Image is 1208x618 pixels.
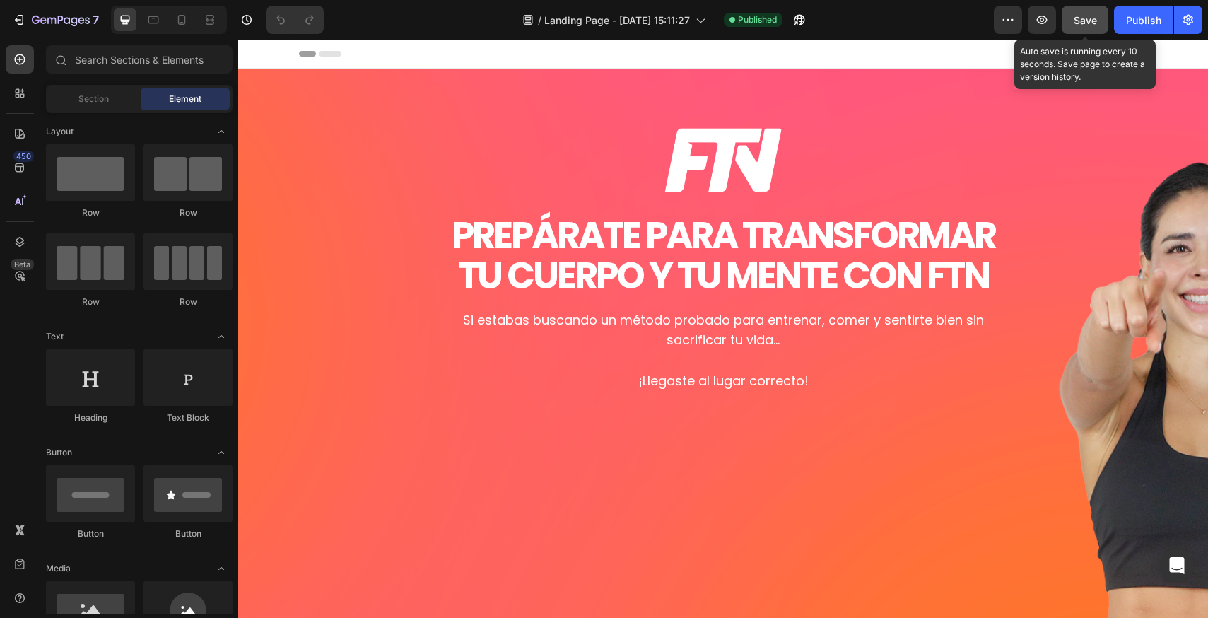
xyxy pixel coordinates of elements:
[78,93,109,105] span: Section
[46,45,233,74] input: Search Sections & Elements
[46,527,135,540] div: Button
[202,175,768,256] h1: PREPÁRATE PARA TRANSFORMAR TU CUERPO Y TU MENTE CON FTN
[46,125,74,138] span: Layout
[210,441,233,464] span: Toggle open
[143,206,233,219] div: Row
[143,527,233,540] div: Button
[210,120,233,143] span: Toggle open
[143,296,233,308] div: Row
[1074,14,1097,26] span: Save
[538,13,541,28] span: /
[1160,549,1194,583] div: Open Intercom Messenger
[1062,6,1108,34] button: Save
[46,296,135,308] div: Row
[238,40,1208,618] iframe: Design area
[287,373,683,596] iframe: Video FTN
[13,151,34,162] div: 450
[169,93,201,105] span: Element
[46,412,135,424] div: Heading
[210,325,233,348] span: Toggle open
[11,259,34,270] div: Beta
[266,6,324,34] div: Undo/Redo
[46,562,71,575] span: Media
[544,13,690,28] span: Landing Page - [DATE] 15:11:27
[1126,13,1161,28] div: Publish
[210,557,233,580] span: Toggle open
[738,13,777,26] span: Published
[143,412,233,424] div: Text Block
[46,446,72,459] span: Button
[93,11,99,28] p: 7
[1114,6,1173,34] button: Publish
[6,6,105,34] button: 7
[421,80,549,161] img: Logo FTN
[202,271,768,352] p: Si estabas buscando un método probado para entrenar, comer y sentirte bien sin sacrificar tu vida...
[46,330,64,343] span: Text
[46,206,135,219] div: Row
